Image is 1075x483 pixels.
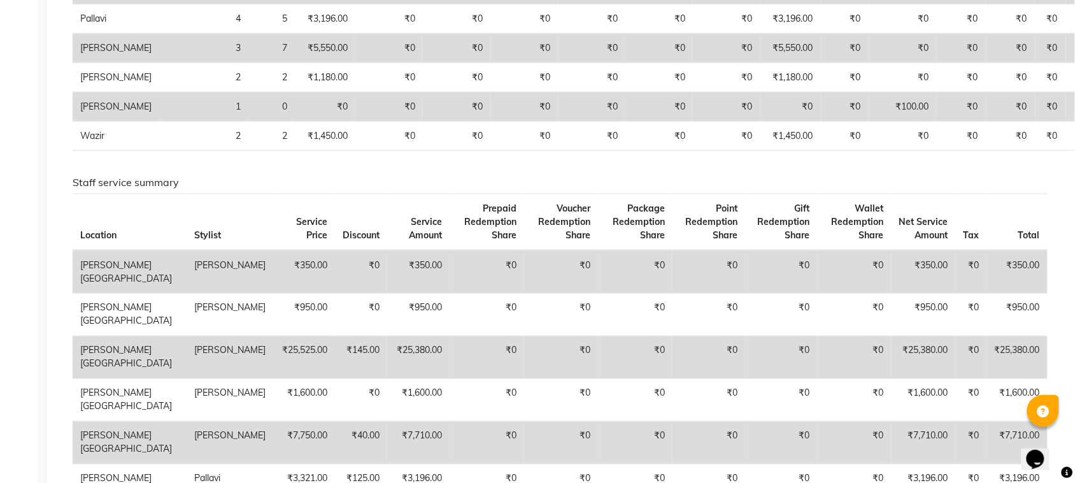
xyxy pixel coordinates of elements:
td: ₹0 [673,294,745,336]
td: ₹1,180.00 [760,63,821,92]
td: Wazir [73,122,159,151]
td: ₹0 [673,379,745,422]
span: Gift Redemption Share [758,203,810,241]
td: ₹0 [490,63,558,92]
td: ₹0 [821,122,869,151]
td: ₹0 [355,4,423,34]
td: ₹0 [746,379,818,422]
td: 2 [248,63,295,92]
td: ₹950.00 [987,294,1048,336]
h6: Staff service summary [73,177,1048,189]
td: ₹0 [558,4,625,34]
td: ₹0 [598,294,673,336]
td: ₹350.00 [387,250,450,294]
td: Pallavi [73,4,159,34]
td: ₹0 [1035,92,1065,122]
td: ₹0 [490,92,558,122]
td: ₹0 [956,250,987,294]
td: ₹0 [693,63,760,92]
td: ₹0 [598,250,673,294]
td: ₹0 [335,379,387,422]
span: Package Redemption Share [613,203,665,241]
td: ₹0 [490,122,558,151]
span: Point Redemption Share [686,203,738,241]
td: [PERSON_NAME][GEOGRAPHIC_DATA] [73,336,187,379]
td: [PERSON_NAME] [187,336,274,379]
td: [PERSON_NAME][GEOGRAPHIC_DATA] [73,294,187,336]
span: Service Amount [409,216,443,241]
td: ₹0 [818,250,892,294]
td: ₹350.00 [892,250,956,294]
td: ₹7,710.00 [987,422,1048,465]
td: ₹1,600.00 [387,379,450,422]
td: ₹25,380.00 [387,336,450,379]
td: ₹0 [423,63,490,92]
td: ₹25,380.00 [892,336,956,379]
td: ₹0 [1035,63,1065,92]
td: ₹0 [818,422,892,465]
td: ₹40.00 [335,422,387,465]
td: ₹25,380.00 [987,336,1048,379]
td: ₹0 [335,250,387,294]
td: ₹0 [693,34,760,63]
td: ₹0 [558,63,625,92]
td: ₹0 [355,122,423,151]
td: ₹0 [693,4,760,34]
td: ₹950.00 [387,294,450,336]
td: ₹0 [524,294,598,336]
td: ₹1,180.00 [295,63,355,92]
td: ₹0 [956,379,987,422]
span: Prepaid Redemption Share [464,203,516,241]
td: 3 [159,34,248,63]
td: ₹0 [746,294,818,336]
td: ₹0 [956,294,987,336]
td: ₹0 [986,122,1035,151]
span: Net Service Amount [899,216,948,241]
td: ₹0 [625,122,693,151]
td: 2 [159,122,248,151]
td: ₹0 [524,422,598,465]
td: ₹0 [450,336,524,379]
td: ₹0 [746,250,818,294]
td: ₹0 [625,4,693,34]
td: ₹0 [625,92,693,122]
td: ₹0 [956,336,987,379]
td: ₹0 [937,92,986,122]
td: ₹1,450.00 [295,122,355,151]
td: ₹100.00 [869,92,937,122]
td: ₹0 [986,92,1035,122]
td: ₹0 [746,422,818,465]
td: ₹7,710.00 [892,422,956,465]
td: ₹0 [625,63,693,92]
span: Tax [964,229,979,241]
td: ₹0 [1035,4,1065,34]
td: ₹0 [693,92,760,122]
td: ₹3,196.00 [760,4,821,34]
td: ₹0 [355,63,423,92]
td: ₹0 [558,34,625,63]
td: 2 [159,63,248,92]
td: ₹0 [423,34,490,63]
td: ₹0 [598,336,673,379]
td: ₹0 [295,92,355,122]
td: ₹0 [450,379,524,422]
td: ₹0 [558,122,625,151]
td: ₹0 [598,379,673,422]
span: Discount [343,229,380,241]
iframe: chat widget [1022,432,1062,470]
td: ₹1,600.00 [274,379,336,422]
td: 7 [248,34,295,63]
td: 1 [159,92,248,122]
td: ₹0 [524,336,598,379]
td: ₹7,750.00 [274,422,336,465]
td: ₹0 [693,122,760,151]
td: ₹0 [558,92,625,122]
span: Service Price [296,216,327,241]
td: ₹0 [335,294,387,336]
td: ₹1,600.00 [892,379,956,422]
td: ₹0 [821,4,869,34]
td: ₹5,550.00 [760,34,821,63]
td: ₹350.00 [987,250,1048,294]
td: ₹0 [625,34,693,63]
td: ₹0 [818,294,892,336]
